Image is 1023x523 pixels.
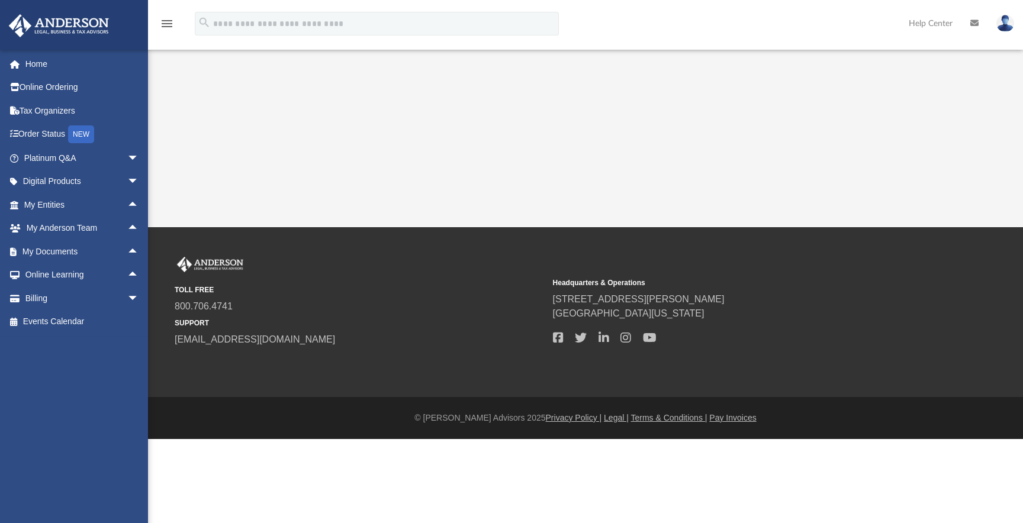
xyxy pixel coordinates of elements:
[8,122,157,147] a: Order StatusNEW
[8,193,157,217] a: My Entitiesarrow_drop_up
[8,240,151,263] a: My Documentsarrow_drop_up
[127,286,151,311] span: arrow_drop_down
[127,193,151,217] span: arrow_drop_up
[127,240,151,264] span: arrow_drop_up
[8,146,157,170] a: Platinum Q&Aarrow_drop_down
[631,413,707,422] a: Terms & Conditions |
[148,412,1023,424] div: © [PERSON_NAME] Advisors 2025
[160,17,174,31] i: menu
[175,334,335,344] a: [EMAIL_ADDRESS][DOMAIN_NAME]
[68,125,94,143] div: NEW
[175,285,545,295] small: TOLL FREE
[8,286,157,310] a: Billingarrow_drop_down
[553,308,704,318] a: [GEOGRAPHIC_DATA][US_STATE]
[5,14,112,37] img: Anderson Advisors Platinum Portal
[175,318,545,328] small: SUPPORT
[546,413,602,422] a: Privacy Policy |
[8,217,151,240] a: My Anderson Teamarrow_drop_up
[127,263,151,288] span: arrow_drop_up
[175,301,233,311] a: 800.706.4741
[8,170,157,193] a: Digital Productsarrow_drop_down
[8,99,157,122] a: Tax Organizers
[8,52,157,76] a: Home
[127,146,151,170] span: arrow_drop_down
[160,22,174,31] a: menu
[553,294,725,304] a: [STREET_ADDRESS][PERSON_NAME]
[996,15,1014,32] img: User Pic
[127,217,151,241] span: arrow_drop_up
[604,413,629,422] a: Legal |
[8,263,151,287] a: Online Learningarrow_drop_up
[175,257,246,272] img: Anderson Advisors Platinum Portal
[709,413,756,422] a: Pay Invoices
[8,310,157,334] a: Events Calendar
[553,277,923,288] small: Headquarters & Operations
[127,170,151,194] span: arrow_drop_down
[8,76,157,99] a: Online Ordering
[198,16,211,29] i: search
